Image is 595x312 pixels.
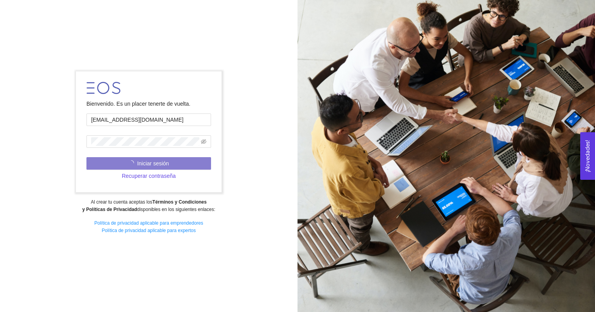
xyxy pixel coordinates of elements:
span: eye-invisible [201,139,206,144]
a: Política de privacidad aplicable para expertos [102,228,195,233]
a: Recuperar contraseña [86,173,211,179]
span: Recuperar contraseña [122,172,176,180]
img: LOGO [86,82,120,94]
div: Bienvenido. Es un placer tenerte de vuelta. [86,99,211,108]
div: Al crear tu cuenta aceptas los disponibles en los siguientes enlaces: [5,199,292,213]
input: Correo electrónico [86,113,211,126]
span: loading [129,160,137,166]
a: Política de privacidad aplicable para emprendedores [94,220,203,226]
strong: Términos y Condiciones y Políticas de Privacidad [82,199,206,212]
button: Iniciar sesión [86,157,211,170]
button: Recuperar contraseña [86,170,211,182]
button: Open Feedback Widget [580,132,595,180]
span: Iniciar sesión [137,159,169,168]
